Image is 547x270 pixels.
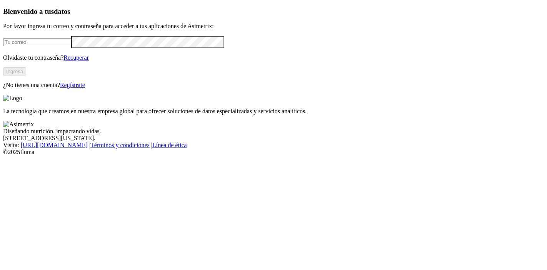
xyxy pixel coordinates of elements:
[3,23,544,30] p: Por favor ingresa tu correo y contraseña para acceder a tus aplicaciones de Asimetrix:
[3,67,26,75] button: Ingresa
[3,108,544,115] p: La tecnología que creamos en nuestra empresa global para ofrecer soluciones de datos especializad...
[3,128,544,135] div: Diseñando nutrición, impactando vidas.
[3,121,34,128] img: Asimetrix
[3,142,544,149] div: Visita : | |
[3,135,544,142] div: [STREET_ADDRESS][US_STATE].
[3,54,544,61] p: Olvidaste tu contraseña?
[3,149,544,156] div: © 2025 Iluma
[21,142,88,148] a: [URL][DOMAIN_NAME]
[54,7,70,15] span: datos
[3,38,71,46] input: Tu correo
[63,54,89,61] a: Recuperar
[60,82,85,88] a: Regístrate
[152,142,187,148] a: Línea de ética
[3,7,544,16] h3: Bienvenido a tus
[3,95,22,102] img: Logo
[3,82,544,89] p: ¿No tienes una cuenta?
[90,142,150,148] a: Términos y condiciones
